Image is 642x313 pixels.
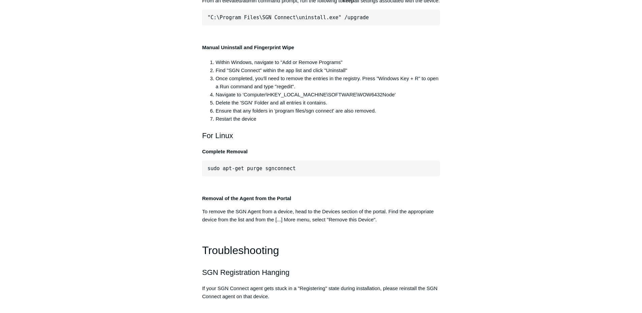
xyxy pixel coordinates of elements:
[216,58,440,66] li: Within Windows, navigate to "Add or Remove Programs"
[202,242,440,259] h1: Troubleshooting
[202,149,248,154] strong: Complete Removal
[216,74,440,91] li: Once completed, you'll need to remove the entries in the registry. Press "Windows Key + R" to ope...
[216,115,440,123] li: Restart the device
[216,91,440,99] li: Navigate to ‘Computer\HKEY_LOCAL_MACHINE\SOFTWARE\WOW6432Node'
[202,130,440,142] h2: For Linux
[202,285,438,299] span: If your SGN Connect agent gets stuck in a "Registering" state during installation, please reinsta...
[208,14,369,21] span: "C:\Program Files\SGN Connect\uninstall.exe" /upgrade
[202,44,294,50] strong: Manual Uninstall and Fingerprint Wipe
[202,209,434,222] span: To remove the SGN Agent from a device, head to the Devices section of the portal. Find the approp...
[202,267,440,278] h2: SGN Registration Hanging
[216,107,440,115] li: Ensure that any folders in 'program files/sgn connect' are also removed.
[216,66,440,74] li: Find "SGN Connect" within the app list and click "Uninstall"
[202,161,440,176] pre: sudo apt-get purge sgnconnect
[216,99,440,107] li: Delete the 'SGN' Folder and all entries it contains.
[202,195,291,201] strong: Removal of the Agent from the Portal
